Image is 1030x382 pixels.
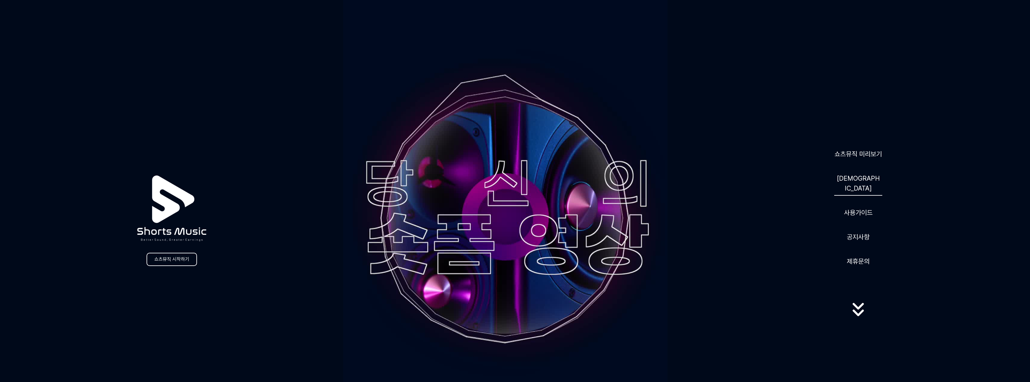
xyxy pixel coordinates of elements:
button: 제휴문의 [844,254,872,269]
a: 사용가이드 [842,205,875,220]
a: 쇼츠뮤직 시작하기 [147,253,197,266]
a: [DEMOGRAPHIC_DATA] [834,171,882,196]
a: 공지사항 [844,230,872,244]
img: logo [123,159,221,258]
a: 쇼츠뮤직 미리보기 [832,147,884,161]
